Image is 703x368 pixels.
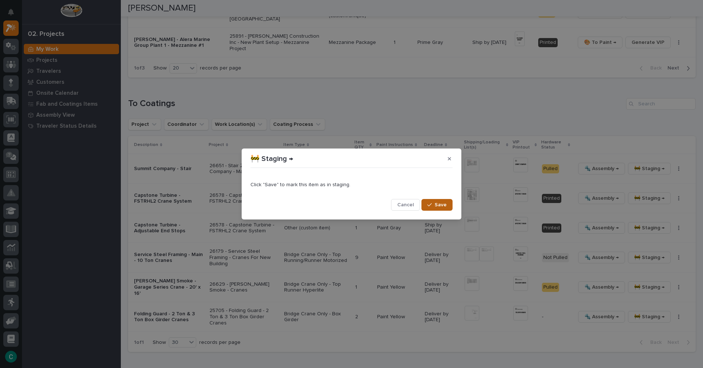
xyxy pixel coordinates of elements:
[397,202,414,208] span: Cancel
[421,199,453,211] button: Save
[391,199,420,211] button: Cancel
[250,154,293,163] p: 🚧 Staging →
[435,202,447,208] span: Save
[250,182,453,188] p: Click "Save" to mark this item as in staging.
